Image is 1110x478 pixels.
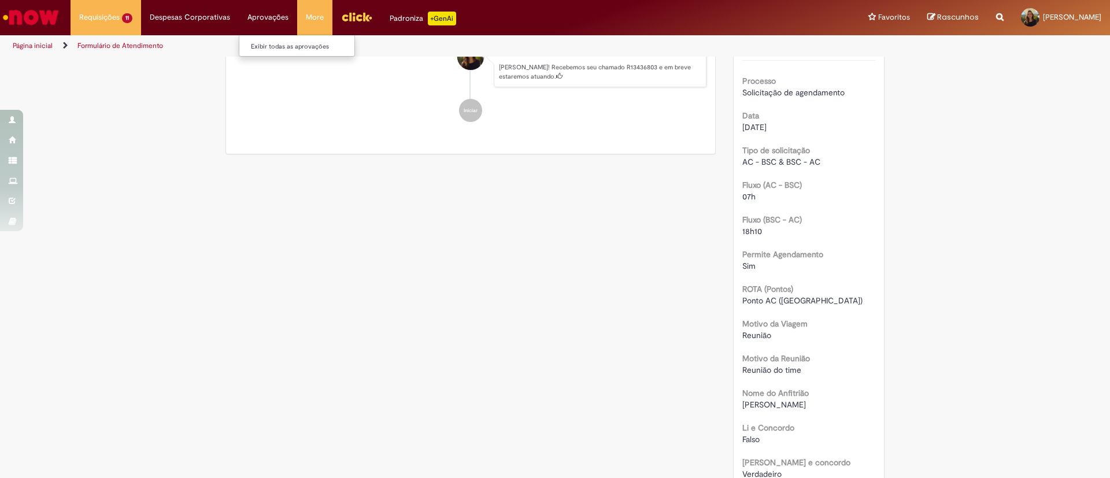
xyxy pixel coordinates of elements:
[1,6,61,29] img: ServiceNow
[341,8,372,25] img: click_logo_yellow_360x200.png
[742,318,808,329] b: Motivo da Viagem
[79,12,120,23] span: Requisições
[457,43,484,70] div: Lara Moccio Breim Solera
[878,12,910,23] span: Favoritos
[742,110,759,121] b: Data
[1043,12,1101,22] span: [PERSON_NAME]
[742,330,771,340] span: Reunião
[742,399,806,410] span: [PERSON_NAME]
[742,122,767,132] span: [DATE]
[508,49,526,56] time: 21/08/2025 14:59:26
[508,49,526,56] span: 7d atrás
[742,157,820,167] span: AC - BSC & BSC - AC
[927,12,979,23] a: Rascunhos
[13,41,53,50] a: Página inicial
[742,180,802,190] b: Fluxo (AC - BSC)
[77,41,163,50] a: Formulário de Atendimento
[742,249,823,260] b: Permite Agendamento
[742,226,762,236] span: 18h10
[742,145,810,155] b: Tipo de solicitação
[247,12,288,23] span: Aprovações
[742,353,810,364] b: Motivo da Reunião
[742,87,845,98] span: Solicitação de agendamento
[742,388,809,398] b: Nome do Anfitrião
[390,12,456,25] div: Padroniza
[9,35,731,57] ul: Trilhas de página
[239,35,355,57] ul: Aprovações
[742,284,793,294] b: ROTA (Pontos)
[742,434,760,444] span: Falso
[937,12,979,23] span: Rascunhos
[499,63,700,81] p: [PERSON_NAME]! Recebemos seu chamado R13436803 e em breve estaremos atuando.
[239,40,367,53] a: Exibir todas as aprovações
[235,32,706,88] li: Lara Moccio Breim Solera
[742,261,756,271] span: Sim
[742,365,801,375] span: Reunião do time
[742,76,776,86] b: Processo
[742,191,756,202] span: 07h
[428,12,456,25] p: +GenAi
[306,12,324,23] span: More
[742,457,850,468] b: [PERSON_NAME] e concordo
[150,12,230,23] span: Despesas Corporativas
[742,423,794,433] b: Li e Concordo
[122,13,132,23] span: 11
[742,214,802,225] b: Fluxo (BSC - AC)
[742,295,863,306] span: Ponto AC ([GEOGRAPHIC_DATA])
